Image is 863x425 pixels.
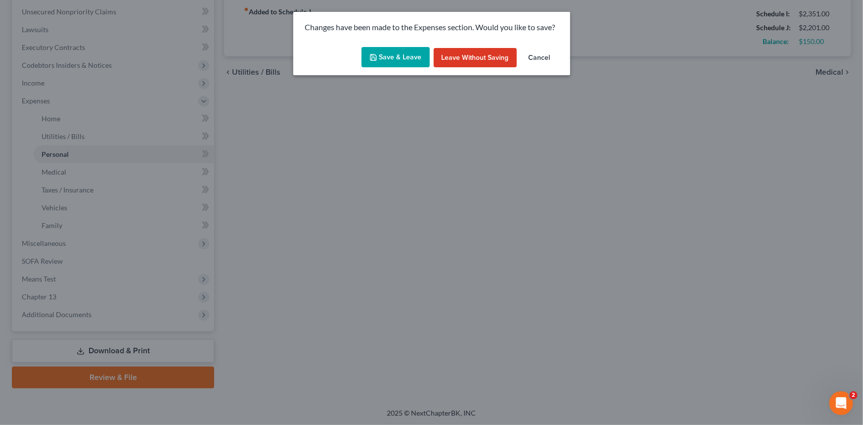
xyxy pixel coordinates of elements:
button: Leave without Saving [434,48,517,68]
button: Save & Leave [362,47,430,68]
iframe: Intercom live chat [829,391,853,415]
p: Changes have been made to the Expenses section. Would you like to save? [305,22,558,33]
button: Cancel [521,48,558,68]
span: 2 [850,391,858,399]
